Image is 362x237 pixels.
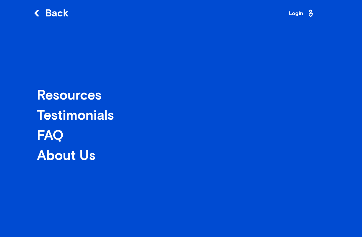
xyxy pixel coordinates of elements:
a: FAQ [37,130,104,144]
a: Resources [37,90,104,104]
span: Back [45,9,68,19]
div: FAQ [37,130,104,142]
div: About Us [37,151,104,162]
a: Login [289,8,315,19]
div: Testimonials [37,110,114,122]
div: Resources [37,90,104,102]
a: About Us [37,151,104,164]
a: Testimonials [37,110,114,124]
